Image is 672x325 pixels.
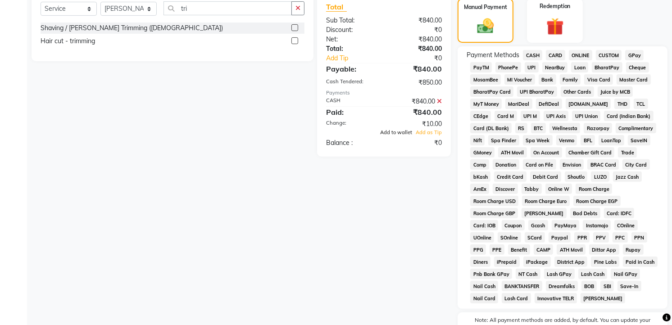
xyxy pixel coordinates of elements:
span: Donation [493,159,519,170]
span: PPV [593,232,609,243]
span: Lash GPay [544,269,575,279]
span: [DOMAIN_NAME] [566,99,611,109]
span: Tabby [522,184,542,194]
span: Wellnessta [549,123,581,133]
span: Save-In [618,281,641,291]
span: Room Charge EGP [573,196,621,206]
span: Paid in Cash [623,257,658,267]
div: Payable: [319,63,384,74]
div: ₹840.00 [384,35,449,44]
span: Dittor App [589,244,619,255]
div: Shaving / [PERSON_NAME] Trimming ([DEMOGRAPHIC_DATA]) [41,23,223,33]
span: CEdge [470,111,491,121]
div: ₹840.00 [384,63,449,74]
span: Envision [560,159,584,170]
label: Redemption [540,2,571,10]
span: PPR [574,232,590,243]
span: SCard [525,232,545,243]
span: Card: IDFC [604,208,635,218]
div: Net: [319,35,384,44]
span: Family [560,74,581,85]
span: UPI BharatPay [517,86,557,97]
span: UOnline [470,232,494,243]
span: Add as Tip [416,129,442,135]
div: Hair cut - trimming [41,36,95,46]
div: Discount: [319,25,384,35]
span: GMoney [470,147,495,158]
span: Nail Card [470,293,498,303]
span: ATH Movil [498,147,527,158]
span: NT Cash [516,269,540,279]
span: TCL [634,99,648,109]
span: ONLINE [569,50,592,60]
div: Cash Tendered: [319,78,384,87]
span: Innovative TELR [535,293,577,303]
div: ₹0 [384,25,449,35]
span: SBI [600,281,614,291]
span: iPackage [523,257,551,267]
span: ATH Movil [557,244,586,255]
div: CASH [319,97,384,106]
span: Instamojo [583,220,611,230]
div: Sub Total: [319,16,384,25]
span: Loan [571,62,588,72]
div: Total: [319,44,384,54]
span: Discover [493,184,518,194]
span: Shoutlo [565,172,588,182]
input: Search or Scan [163,1,292,15]
span: NearBuy [542,62,568,72]
span: CAMP [534,244,554,255]
span: UPI M [521,111,540,121]
span: MyT Money [470,99,502,109]
span: Online W [545,184,572,194]
span: MosamBee [470,74,501,85]
div: ₹0 [384,138,449,148]
span: Card on File [523,159,556,170]
div: Balance : [319,138,384,148]
span: PhonePe [495,62,521,72]
span: Razorpay [584,123,612,133]
span: Dreamfolks [546,281,578,291]
span: BRAC Card [587,159,619,170]
div: ₹0 [395,54,449,63]
span: Spa Finder [488,135,519,145]
span: SOnline [498,232,521,243]
span: Pine Labs [591,257,619,267]
span: Pnb Bank GPay [470,269,512,279]
span: iPrepaid [494,257,520,267]
span: Room Charge [576,184,612,194]
span: Payment Methods [467,50,519,60]
div: Payments [326,89,442,97]
span: Room Charge GBP [470,208,518,218]
span: Card M [495,111,517,121]
span: Debit Card [530,172,561,182]
span: On Account [531,147,562,158]
span: Bank [539,74,556,85]
span: [PERSON_NAME] [581,293,626,303]
span: Master Card [617,74,651,85]
span: RS [515,123,527,133]
span: Paypal [549,232,571,243]
span: Card (DL Bank) [470,123,512,133]
span: BANKTANSFER [502,281,542,291]
div: ₹840.00 [384,107,449,117]
div: Change: [319,119,384,129]
div: ₹840.00 [384,44,449,54]
span: Visa Card [584,74,613,85]
span: Other Cards [561,86,594,97]
div: ₹840.00 [384,16,449,25]
span: CUSTOM [596,50,622,60]
span: CARD [546,50,565,60]
span: Jazz Cash [613,172,642,182]
span: DefiDeal [536,99,562,109]
span: Venmo [556,135,577,145]
span: Room Charge Euro [522,196,570,206]
a: Add Tip [319,54,395,63]
span: BTC [531,123,546,133]
span: City Card [622,159,650,170]
span: Diners [470,257,490,267]
span: Gcash [528,220,548,230]
span: UPI Union [572,111,600,121]
span: BFL [581,135,595,145]
span: PPG [470,244,486,255]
